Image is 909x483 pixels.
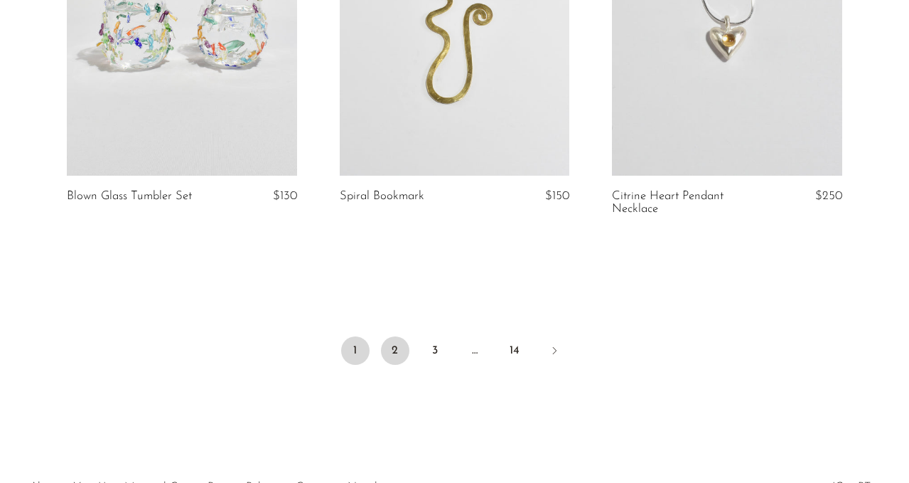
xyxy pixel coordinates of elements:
[340,190,424,203] a: Spiral Bookmark
[381,336,409,365] a: 2
[273,190,297,202] span: $130
[67,190,192,203] a: Blown Glass Tumbler Set
[421,336,449,365] a: 3
[500,336,529,365] a: 14
[461,336,489,365] span: …
[815,190,842,202] span: $250
[612,190,765,216] a: Citrine Heart Pendant Necklace
[540,336,569,368] a: Next
[341,336,370,365] span: 1
[545,190,569,202] span: $150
